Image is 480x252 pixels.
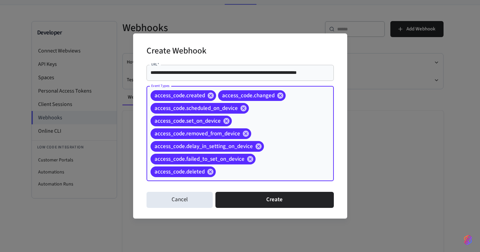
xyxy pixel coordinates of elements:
span: access_code.deleted [151,168,209,175]
button: Create [215,192,333,208]
span: access_code.changed [218,92,279,99]
span: access_code.delay_in_setting_on_device [151,143,257,150]
label: Event Types [151,83,170,88]
div: access_code.failed_to_set_on_device [151,154,256,164]
button: Cancel [147,192,213,208]
h2: Create Webhook [147,41,206,62]
div: access_code.created [151,90,216,101]
div: access_code.set_on_device [151,116,232,126]
span: access_code.set_on_device [151,118,225,124]
span: access_code.created [151,92,209,99]
div: access_code.changed [218,90,286,101]
div: access_code.removed_from_device [151,128,251,139]
span: access_code.removed_from_device [151,130,244,137]
span: access_code.failed_to_set_on_device [151,156,249,162]
span: access_code.scheduled_on_device [151,105,242,112]
img: SeamLogoGradient.69752ec5.svg [464,235,472,245]
div: access_code.deleted [151,166,216,177]
div: access_code.scheduled_on_device [151,103,249,114]
label: URL [151,62,159,67]
div: access_code.delay_in_setting_on_device [151,141,264,152]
